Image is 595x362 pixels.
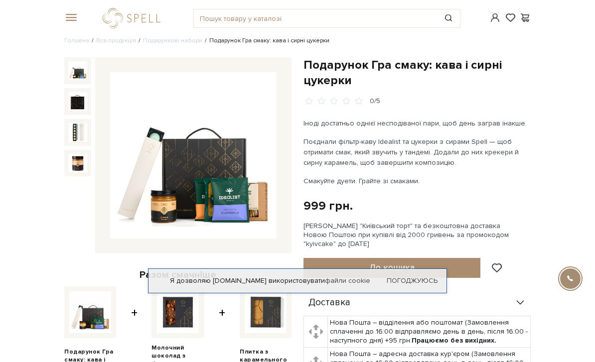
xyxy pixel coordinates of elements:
[303,222,531,249] div: [PERSON_NAME] "Київський торт" та безкоштовна доставка Новою Поштою при купівлі від 2000 гривень ...
[438,9,460,27] button: Пошук товару у каталозі
[157,291,199,333] img: Молочний шоколад з фундуком та солоною карамеллю
[303,198,353,214] div: 999 грн.
[412,336,496,345] b: Працюємо без вихідних.
[194,9,437,27] input: Пошук товару у каталозі
[68,123,87,142] img: Подарунок Гра смаку: кава і сирні цукерки
[303,136,531,168] p: Поєднали фільтр-каву Idealist та цукерки з сирами Spell — щоб отримати смак, який звучить у танде...
[325,276,370,285] a: файли cookie
[110,72,277,239] img: Подарунок Гра смаку: кава і сирні цукерки
[303,258,480,278] button: До кошика
[103,8,165,28] a: logo
[308,298,350,307] span: Доставка
[64,37,89,44] a: Головна
[68,92,87,111] img: Подарунок Гра смаку: кава і сирні цукерки
[69,291,111,333] img: Подарунок Гра смаку: кава і сирні цукерки
[303,176,531,186] p: Смакуйте дуети. Грайте зі смаками.
[370,97,380,106] div: 0/5
[68,61,87,80] img: Подарунок Гра смаку: кава і сирні цукерки
[328,316,531,348] td: Нова Пошта – відділення або поштомат (Замовлення сплаченні до 16:00 відправляємо день в день, піс...
[369,262,415,273] span: До кошика
[387,276,438,285] a: Погоджуюсь
[96,37,136,44] a: Вся продукція
[303,118,531,128] p: Іноді достатньо однієї несподіваної пари, щоб день заграв інакше.
[149,276,446,285] div: Я дозволяю [DOMAIN_NAME] використовувати
[202,36,329,45] li: Подарунок Гра смаку: кава і сирні цукерки
[303,57,531,88] h1: Подарунок Гра смаку: кава і сирні цукерки
[245,291,287,333] img: Плитка з карамельного шоколаду
[64,268,292,281] div: Разом смачніше
[68,154,87,173] img: Подарунок Гра смаку: кава і сирні цукерки
[143,37,202,44] a: Подарункові набори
